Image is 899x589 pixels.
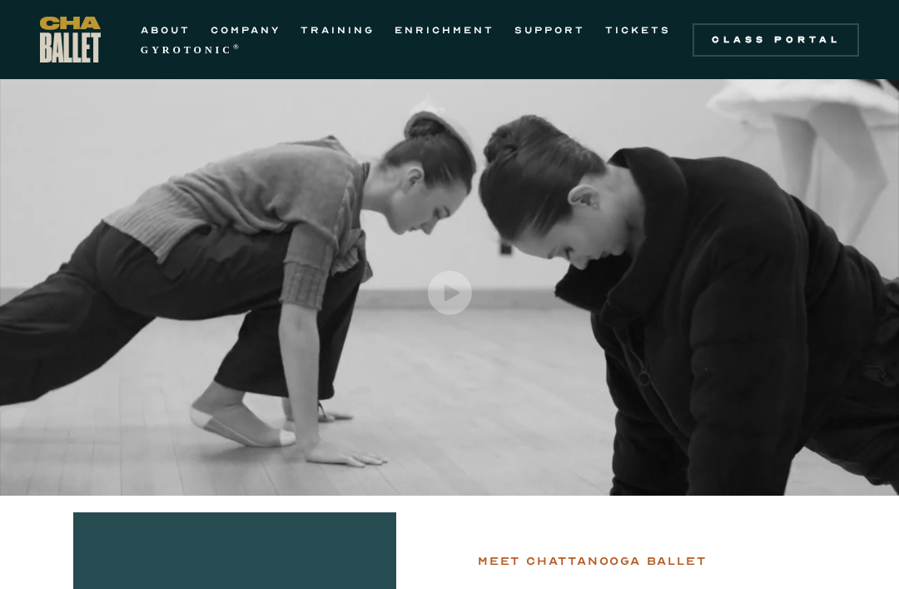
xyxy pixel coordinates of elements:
sup: ® [233,42,242,51]
div: Class Portal [703,33,849,47]
a: COMPANY [211,20,281,40]
a: home [40,17,101,62]
a: ENRICHMENT [395,20,494,40]
a: TICKETS [605,20,671,40]
a: ABOUT [141,20,191,40]
div: Meet chattanooga ballet [478,552,706,572]
a: Class Portal [693,23,859,57]
strong: GYROTONIC [141,44,233,56]
a: GYROTONIC® [141,40,242,60]
a: TRAINING [300,20,375,40]
a: SUPPORT [514,20,585,40]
